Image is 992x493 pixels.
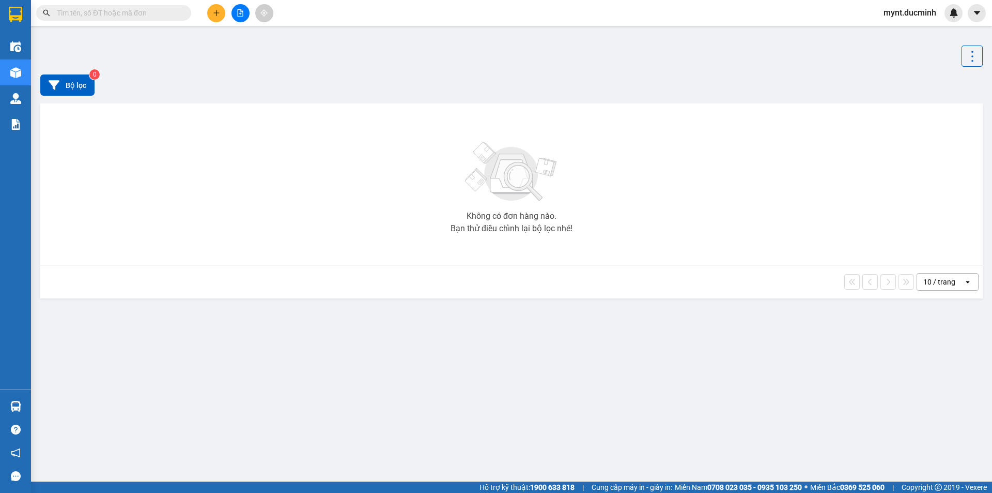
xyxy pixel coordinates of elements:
[460,136,563,208] img: svg+xml;base64,PHN2ZyBjbGFzcz0ibGlzdC1wbHVnX19zdmciIHhtbG5zPSJodHRwOi8vd3d3LnczLm9yZy8yMDAwL3N2Zy...
[892,482,894,493] span: |
[592,482,672,493] span: Cung cấp máy in - giấy in:
[804,485,808,489] span: ⚪️
[875,6,944,19] span: mynt.ducminh
[949,8,958,18] img: icon-new-feature
[10,67,21,78] img: warehouse-icon
[10,41,21,52] img: warehouse-icon
[57,7,179,19] input: Tìm tên, số ĐT hoặc mã đơn
[237,9,244,17] span: file-add
[840,483,885,491] strong: 0369 525 060
[10,401,21,412] img: warehouse-icon
[213,9,220,17] span: plus
[11,448,21,458] span: notification
[530,483,575,491] strong: 1900 633 818
[964,278,972,286] svg: open
[972,8,982,18] span: caret-down
[9,7,22,22] img: logo-vxr
[479,482,575,493] span: Hỗ trợ kỹ thuật:
[11,425,21,435] span: question-circle
[467,212,556,220] div: Không có đơn hàng nào.
[11,471,21,481] span: message
[968,4,986,22] button: caret-down
[707,483,802,491] strong: 0708 023 035 - 0935 103 250
[935,484,942,491] span: copyright
[582,482,584,493] span: |
[10,93,21,104] img: warehouse-icon
[260,9,268,17] span: aim
[40,74,95,96] button: Bộ lọc
[89,69,100,80] sup: 0
[207,4,225,22] button: plus
[451,225,572,233] div: Bạn thử điều chỉnh lại bộ lọc nhé!
[810,482,885,493] span: Miền Bắc
[231,4,250,22] button: file-add
[43,9,50,17] span: search
[675,482,802,493] span: Miền Nam
[10,119,21,130] img: solution-icon
[255,4,273,22] button: aim
[923,277,955,287] div: 10 / trang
